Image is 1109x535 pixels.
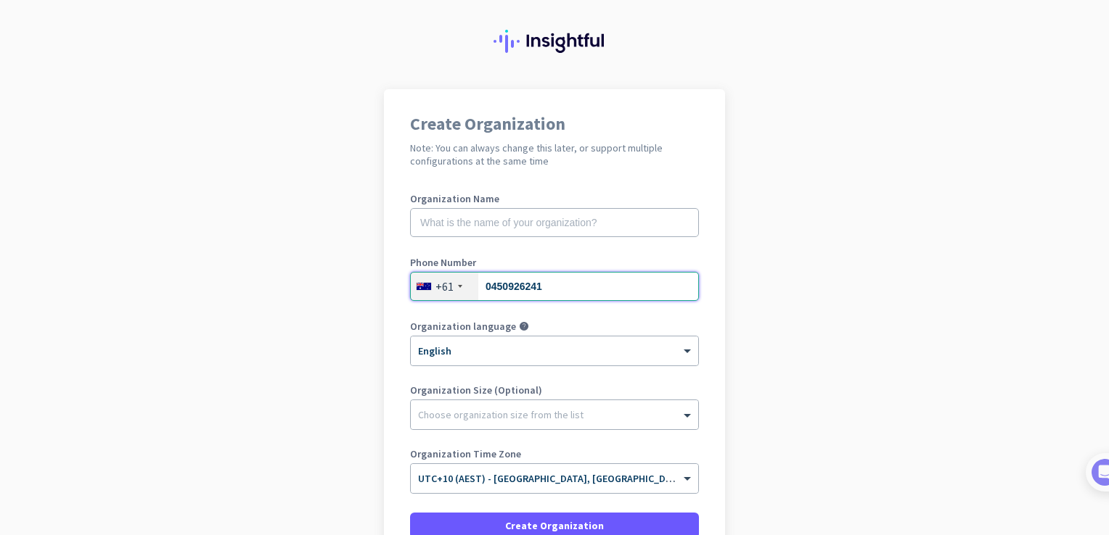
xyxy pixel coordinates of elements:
[410,449,699,459] label: Organization Time Zone
[410,257,699,267] label: Phone Number
[410,208,699,237] input: What is the name of your organization?
[435,279,454,294] div: +61
[494,30,615,53] img: Insightful
[410,321,516,331] label: Organization language
[505,518,604,533] span: Create Organization
[410,115,699,133] h1: Create Organization
[519,321,529,331] i: help
[410,272,699,301] input: 2 1234 5678
[410,141,699,167] h2: Note: You can always change this later, or support multiple configurations at the same time
[410,194,699,204] label: Organization Name
[410,385,699,395] label: Organization Size (Optional)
